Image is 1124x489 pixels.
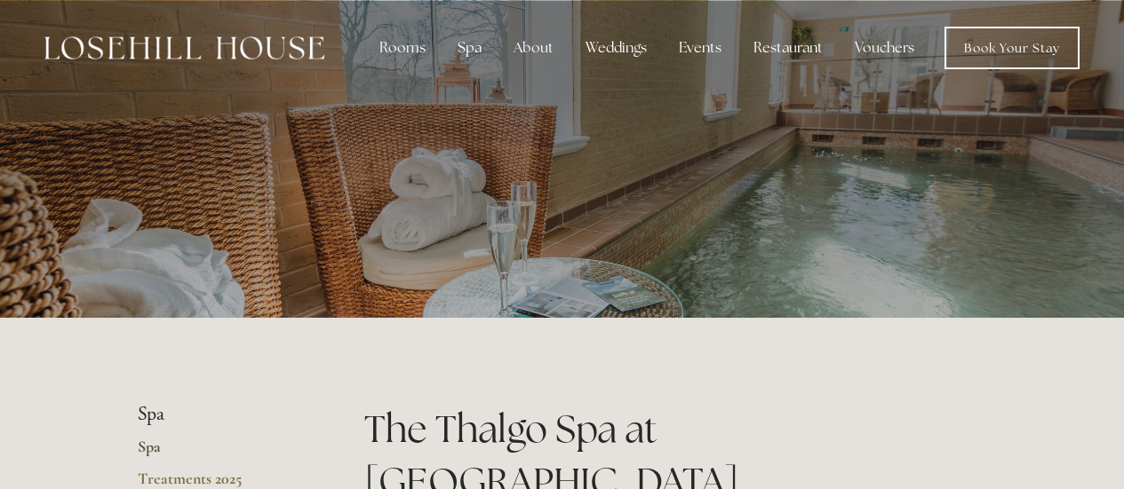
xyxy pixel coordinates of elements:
[841,30,929,66] a: Vouchers
[571,30,661,66] div: Weddings
[665,30,736,66] div: Events
[138,437,307,469] a: Spa
[44,36,324,59] img: Losehill House
[365,30,440,66] div: Rooms
[739,30,837,66] div: Restaurant
[499,30,568,66] div: About
[945,27,1080,69] a: Book Your Stay
[138,403,307,426] li: Spa
[443,30,496,66] div: Spa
